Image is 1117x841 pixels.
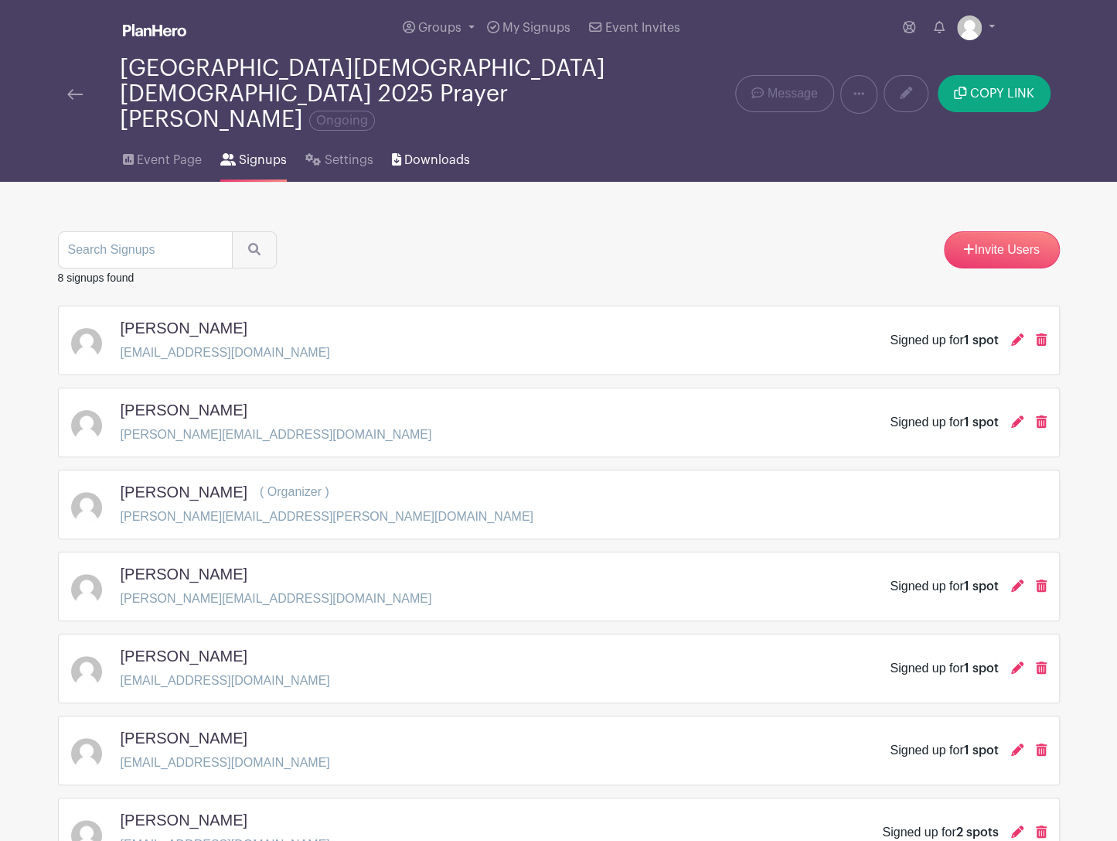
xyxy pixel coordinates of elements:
[121,483,247,501] h5: [PERSON_NAME]
[890,741,998,760] div: Signed up for
[71,328,102,359] img: default-ce2991bfa6775e67f084385cd625a349d9dcbb7a52a09fb2fda1e96e2d18dcdb.png
[120,56,621,132] div: [GEOGRAPHIC_DATA][DEMOGRAPHIC_DATA][DEMOGRAPHIC_DATA] 2025 Prayer [PERSON_NAME]
[67,89,83,100] img: back-arrow-29a5d9b10d5bd6ae65dc969a981735edf675c4d7a1fe02e03b50dbd4ba3cdb55.svg
[123,132,202,182] a: Event Page
[220,132,287,182] a: Signups
[890,577,998,596] div: Signed up for
[121,590,432,608] p: [PERSON_NAME][EMAIL_ADDRESS][DOMAIN_NAME]
[418,22,461,34] span: Groups
[121,508,533,526] p: [PERSON_NAME][EMAIL_ADDRESS][PERSON_NAME][DOMAIN_NAME]
[121,647,247,665] h5: [PERSON_NAME]
[890,413,998,432] div: Signed up for
[121,672,330,690] p: [EMAIL_ADDRESS][DOMAIN_NAME]
[71,656,102,687] img: default-ce2991bfa6775e67f084385cd625a349d9dcbb7a52a09fb2fda1e96e2d18dcdb.png
[964,744,999,757] span: 1 spot
[956,826,999,839] span: 2 spots
[123,24,186,36] img: logo_white-6c42ec7e38ccf1d336a20a19083b03d10ae64f83f12c07503d8b9e83406b4c7d.svg
[121,319,247,337] h5: [PERSON_NAME]
[121,565,247,583] h5: [PERSON_NAME]
[121,729,247,747] h5: [PERSON_NAME]
[58,231,233,268] input: Search Signups
[71,492,102,523] img: default-ce2991bfa6775e67f084385cd625a349d9dcbb7a52a09fb2fda1e96e2d18dcdb.png
[71,738,102,769] img: default-ce2991bfa6775e67f084385cd625a349d9dcbb7a52a09fb2fda1e96e2d18dcdb.png
[404,151,470,169] span: Downloads
[121,754,330,772] p: [EMAIL_ADDRESS][DOMAIN_NAME]
[605,22,680,34] span: Event Invites
[890,659,998,678] div: Signed up for
[305,132,373,182] a: Settings
[121,811,247,829] h5: [PERSON_NAME]
[121,344,330,362] p: [EMAIL_ADDRESS][DOMAIN_NAME]
[58,272,135,284] small: 8 signups found
[121,426,432,444] p: [PERSON_NAME][EMAIL_ADDRESS][DOMAIN_NAME]
[964,334,999,347] span: 1 spot
[768,84,818,103] span: Message
[964,662,999,675] span: 1 spot
[944,231,1060,268] a: Invite Users
[938,75,1050,112] button: COPY LINK
[735,75,833,112] a: Message
[325,151,373,169] span: Settings
[890,331,998,350] div: Signed up for
[970,87,1034,100] span: COPY LINK
[71,410,102,441] img: default-ce2991bfa6775e67f084385cd625a349d9dcbb7a52a09fb2fda1e96e2d18dcdb.png
[121,401,247,419] h5: [PERSON_NAME]
[392,132,470,182] a: Downloads
[957,15,982,40] img: default-ce2991bfa6775e67f084385cd625a349d9dcbb7a52a09fb2fda1e96e2d18dcdb.png
[239,151,287,169] span: Signups
[309,111,375,131] span: Ongoing
[137,151,202,169] span: Event Page
[71,574,102,605] img: default-ce2991bfa6775e67f084385cd625a349d9dcbb7a52a09fb2fda1e96e2d18dcdb.png
[964,580,999,593] span: 1 spot
[260,485,329,498] span: ( Organizer )
[502,22,570,34] span: My Signups
[964,416,999,429] span: 1 spot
